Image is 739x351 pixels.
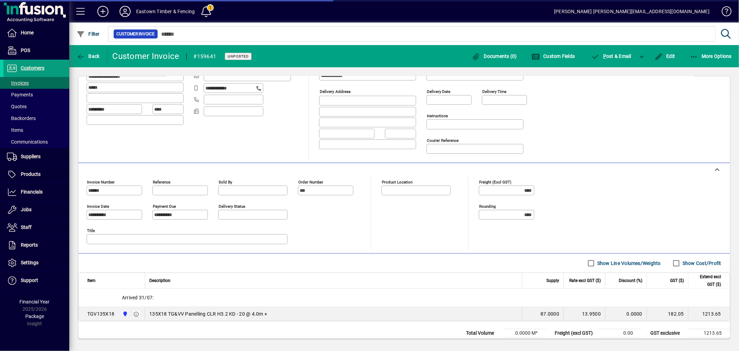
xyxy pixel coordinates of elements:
span: Customer Invoice [116,31,155,37]
a: Support [3,272,69,289]
td: 0.00 [600,329,641,337]
span: Edit [654,53,675,59]
div: Arrived 31/07: [79,289,730,307]
span: Staff [21,224,32,230]
span: Reports [21,242,38,248]
label: Show Line Volumes/Weights [596,260,661,267]
span: Back [77,53,100,59]
mat-label: Delivery date [427,89,450,94]
span: Items [7,127,23,133]
a: Backorders [3,112,69,124]
button: Post & Email [588,50,635,62]
span: P [603,53,606,59]
td: 0.00 [600,337,641,346]
span: Suppliers [21,154,41,159]
span: Products [21,171,41,177]
td: 0.0000 [605,307,646,321]
mat-label: Courier Reference [427,138,459,143]
mat-label: Reference [153,180,170,185]
a: Quotes [3,101,69,112]
span: 135X18 TG&VV Panelling CLR H3.2 KD - 20 @ 4.0m + [149,310,267,317]
span: Supply [546,277,559,284]
td: Rounding [551,337,600,346]
a: Communications [3,136,69,148]
td: Freight (excl GST) [551,329,600,337]
a: Suppliers [3,148,69,165]
span: Home [21,30,34,35]
button: Add [92,5,114,18]
span: Discount (%) [619,277,642,284]
div: 13.9500 [568,310,601,317]
span: Unposted [228,54,249,59]
span: Package [25,314,44,319]
mat-label: Product location [382,180,413,185]
span: Payments [7,92,33,97]
td: GST [647,337,688,346]
span: Documents (0) [472,53,517,59]
span: Custom Fields [531,53,575,59]
mat-label: Payment due [153,204,176,209]
span: Settings [21,260,38,265]
div: #159641 [194,51,217,62]
span: Communications [7,139,48,145]
td: 182.05 [688,337,730,346]
a: Jobs [3,201,69,219]
mat-label: Freight (excl GST) [479,180,511,185]
a: Home [3,24,69,42]
mat-label: Instructions [427,113,448,118]
mat-label: Sold by [219,180,232,185]
div: TGV135X18 [87,310,114,317]
div: Eastown Timber & Fencing [136,6,195,17]
app-page-header-button: Back [69,50,107,62]
div: [PERSON_NAME] [PERSON_NAME][EMAIL_ADDRESS][DOMAIN_NAME] [554,6,710,17]
span: GST ($) [670,277,684,284]
span: Support [21,277,38,283]
span: Quotes [7,104,27,109]
a: Settings [3,254,69,272]
td: 0.0000 Kg [504,337,546,346]
span: Item [87,277,96,284]
mat-label: Order number [298,180,323,185]
span: Description [149,277,170,284]
span: Filter [77,31,100,37]
span: Financials [21,189,43,195]
span: Customers [21,65,44,71]
div: Customer Invoice [113,51,179,62]
mat-label: Invoice date [87,204,109,209]
mat-label: Delivery status [219,204,245,209]
mat-label: Title [87,228,95,233]
span: Invoices [7,80,29,86]
a: Items [3,124,69,136]
a: Products [3,166,69,183]
span: 87.0000 [540,310,559,317]
a: Payments [3,89,69,101]
span: Extend excl GST ($) [693,273,721,288]
label: Show Cost/Profit [681,260,721,267]
button: Custom Fields [530,50,577,62]
td: GST exclusive [647,329,688,337]
span: More Options [690,53,732,59]
a: Financials [3,183,69,201]
span: Holyoake St [121,310,129,318]
td: Total Volume [463,329,504,337]
button: Back [75,50,102,62]
mat-label: Delivery time [482,89,507,94]
span: ost & Email [591,53,632,59]
td: 0.0000 M³ [504,329,546,337]
a: Staff [3,219,69,236]
button: More Options [688,50,734,62]
td: 1213.65 [688,307,730,321]
span: Financial Year [20,299,50,305]
td: Total Weight [463,337,504,346]
a: Reports [3,237,69,254]
button: Filter [75,28,102,40]
td: 1213.65 [688,329,730,337]
button: Documents (0) [470,50,519,62]
span: Backorders [7,115,36,121]
mat-label: Rounding [479,204,496,209]
button: Edit [653,50,677,62]
a: Invoices [3,77,69,89]
td: 182.05 [646,307,688,321]
span: Rate excl GST ($) [569,277,601,284]
mat-label: Invoice number [87,180,115,185]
